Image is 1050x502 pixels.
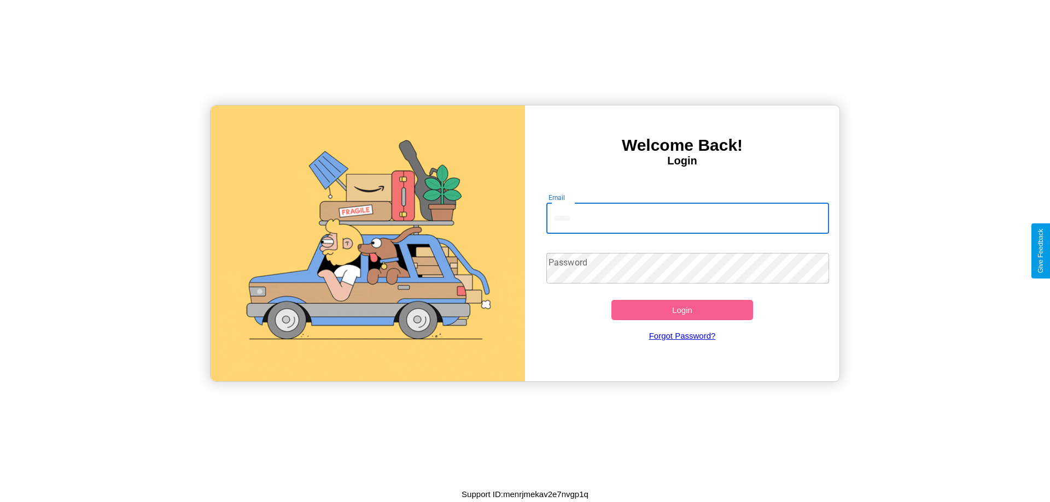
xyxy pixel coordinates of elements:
h4: Login [525,155,839,167]
h3: Welcome Back! [525,136,839,155]
a: Forgot Password? [541,320,824,351]
p: Support ID: menrjmekav2e7nvgp1q [462,487,588,501]
div: Give Feedback [1037,229,1045,273]
button: Login [611,300,753,320]
label: Email [549,193,565,202]
img: gif [211,105,525,381]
